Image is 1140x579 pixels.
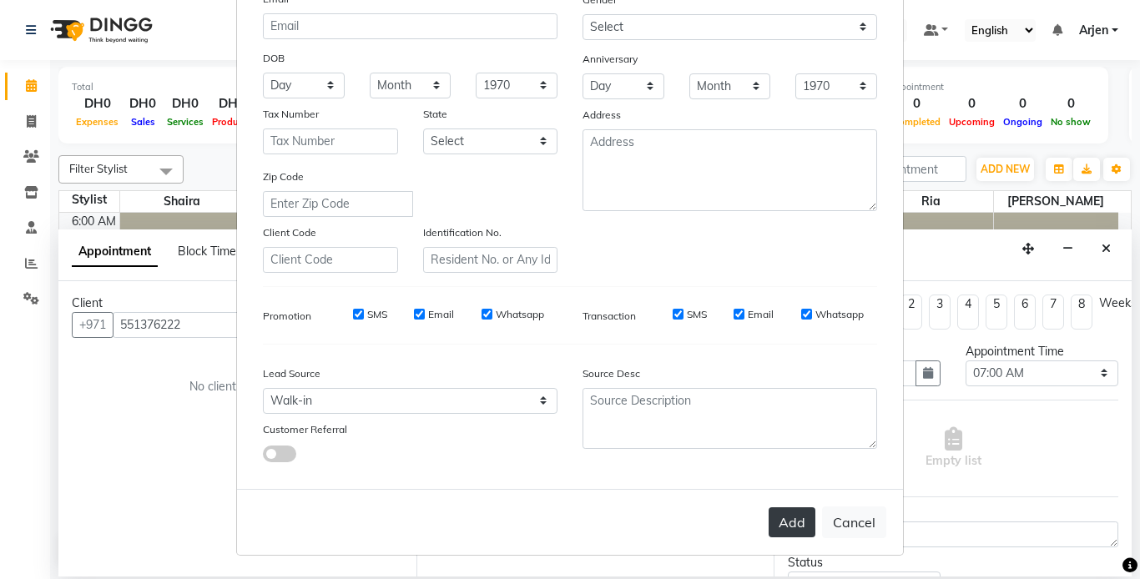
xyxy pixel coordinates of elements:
input: Enter Zip Code [263,191,413,217]
label: Whatsapp [815,307,864,322]
label: Email [428,307,454,322]
label: Lead Source [263,366,320,381]
label: Customer Referral [263,422,347,437]
label: Whatsapp [496,307,544,322]
label: Transaction [583,309,636,324]
label: SMS [367,307,387,322]
label: State [423,107,447,122]
input: Client Code [263,247,398,273]
label: SMS [687,307,707,322]
label: DOB [263,51,285,66]
label: Zip Code [263,169,304,184]
button: Add [769,507,815,537]
label: Promotion [263,309,311,324]
label: Email [748,307,774,322]
label: Address [583,108,621,123]
label: Tax Number [263,107,319,122]
input: Tax Number [263,128,398,154]
input: Resident No. or Any Id [423,247,558,273]
label: Anniversary [583,52,638,67]
button: Cancel [822,506,886,538]
label: Identification No. [423,225,502,240]
input: Email [263,13,557,39]
label: Source Desc [583,366,640,381]
label: Client Code [263,225,316,240]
